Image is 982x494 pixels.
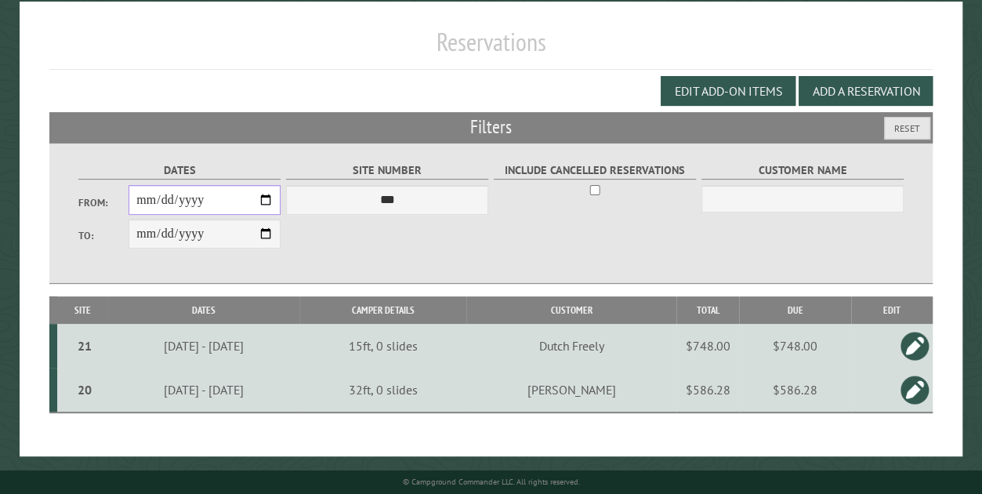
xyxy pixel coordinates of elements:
td: 15ft, 0 slides [299,324,466,368]
td: $748.00 [676,324,739,368]
div: [DATE] - [DATE] [111,338,298,354]
label: Site Number [286,162,489,180]
button: Add a Reservation [799,76,933,106]
td: $748.00 [739,324,851,368]
div: 21 [63,338,107,354]
h1: Reservations [49,27,933,70]
label: Dates [78,162,281,180]
label: To: [78,228,129,243]
td: $586.28 [739,368,851,412]
th: Due [739,296,851,324]
th: Dates [108,296,299,324]
th: Customer [466,296,677,324]
th: Total [676,296,739,324]
th: Edit [851,296,933,324]
td: [PERSON_NAME] [466,368,677,412]
button: Edit Add-on Items [661,76,795,106]
div: [DATE] - [DATE] [111,382,298,398]
th: Site [57,296,109,324]
td: Dutch Freely [466,324,677,368]
div: 20 [63,382,107,398]
label: Include Cancelled Reservations [494,162,697,180]
th: Camper Details [299,296,466,324]
td: 32ft, 0 slides [299,368,466,412]
td: $586.28 [676,368,739,412]
label: Customer Name [701,162,904,180]
label: From: [78,195,129,210]
h2: Filters [49,112,933,142]
small: © Campground Commander LLC. All rights reserved. [403,477,580,487]
button: Reset [884,117,930,140]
